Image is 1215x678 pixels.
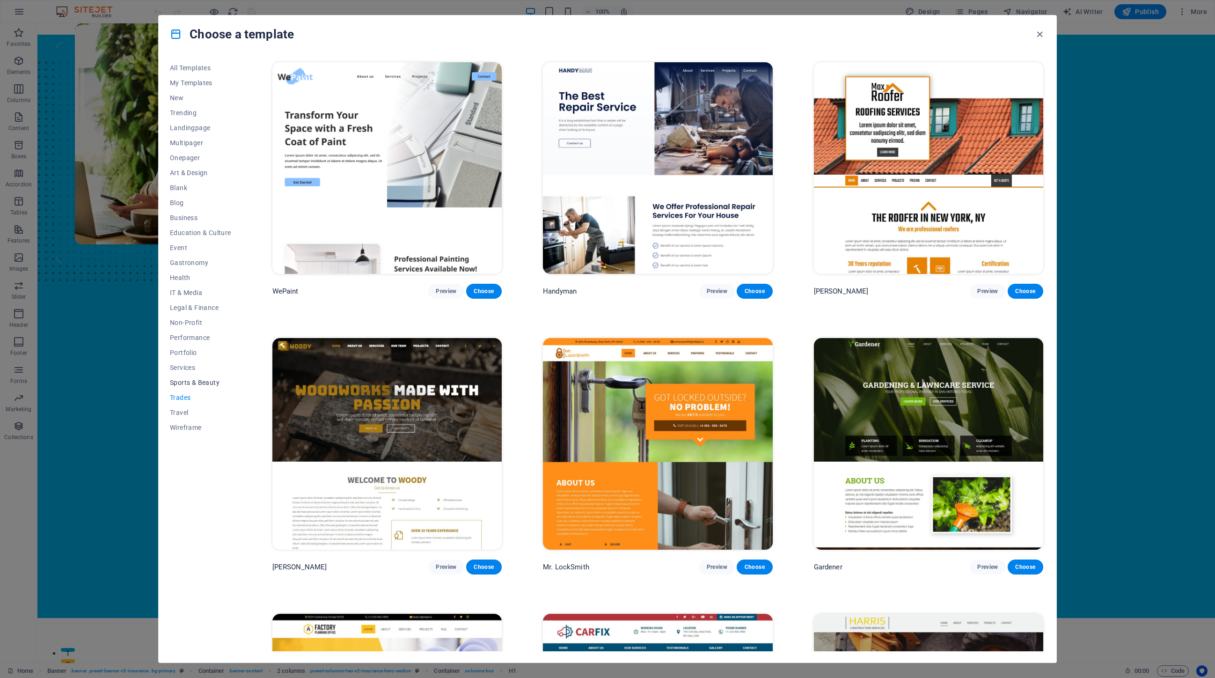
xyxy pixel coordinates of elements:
button: Choose [737,560,772,575]
span: Art & Design [170,169,231,177]
span: Event [170,244,231,251]
button: Preview [428,560,464,575]
p: WePaint [272,287,299,296]
span: Preview [707,287,727,295]
span: Choose [744,563,765,571]
button: Choose [737,284,772,299]
button: Preview [699,560,735,575]
button: Business [170,210,231,225]
button: Services [170,360,231,375]
p: [PERSON_NAME] [814,287,869,296]
span: Health [170,274,231,281]
button: Education & Culture [170,225,231,240]
button: Trending [170,105,231,120]
button: Performance [170,330,231,345]
span: Education & Culture [170,229,231,236]
span: Sports & Beauty [170,379,231,386]
button: Non-Profit [170,315,231,330]
button: IT & Media [170,285,231,300]
button: Landingpage [170,120,231,135]
button: Choose [1008,284,1043,299]
img: WePaint [272,62,502,274]
button: Choose [466,284,502,299]
button: Sports & Beauty [170,375,231,390]
span: IT & Media [170,289,231,296]
span: Non-Profit [170,319,231,326]
button: Multipager [170,135,231,150]
span: Wireframe [170,424,231,431]
span: Business [170,214,231,221]
span: Choose [744,287,765,295]
span: Blog [170,199,231,206]
button: Choose [466,560,502,575]
span: Legal & Finance [170,304,231,311]
span: Preview [436,563,456,571]
span: Preview [977,287,998,295]
span: Preview [436,287,456,295]
span: Choose [1015,563,1036,571]
img: Gardener [814,338,1043,550]
button: Onepager [170,150,231,165]
button: Health [170,270,231,285]
img: Mr. LockSmith [543,338,772,550]
button: New [170,90,231,105]
span: Preview [977,563,998,571]
button: Choose [1008,560,1043,575]
span: My Templates [170,79,231,87]
img: Handyman [543,62,772,274]
span: Multipager [170,139,231,147]
span: Performance [170,334,231,341]
button: Gastronomy [170,255,231,270]
button: Trades [170,390,231,405]
span: Choose [474,563,494,571]
span: Gastronomy [170,259,231,266]
button: Travel [170,405,231,420]
button: Blank [170,180,231,195]
button: Wireframe [170,420,231,435]
span: Choose [474,287,494,295]
span: Travel [170,409,231,416]
img: Woody [272,338,502,550]
button: Blog [170,195,231,210]
p: Gardener [814,562,842,572]
span: Onepager [170,154,231,162]
button: Preview [428,284,464,299]
span: Services [170,364,231,371]
button: Preview [970,284,1005,299]
button: Portfolio [170,345,231,360]
img: Max Roofer [814,62,1043,274]
span: Choose [1015,287,1036,295]
button: All Templates [170,60,231,75]
button: Event [170,240,231,255]
button: Preview [970,560,1005,575]
button: Preview [699,284,735,299]
span: Portfolio [170,349,231,356]
button: My Templates [170,75,231,90]
span: Landingpage [170,124,231,132]
span: Trades [170,394,231,401]
span: Blank [170,184,231,192]
span: New [170,94,231,102]
h4: Choose a template [170,27,294,42]
button: Art & Design [170,165,231,180]
button: Legal & Finance [170,300,231,315]
span: Trending [170,109,231,117]
p: Handyman [543,287,577,296]
p: [PERSON_NAME] [272,562,327,572]
p: Mr. LockSmith [543,562,589,572]
span: All Templates [170,64,231,72]
span: Preview [707,563,727,571]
